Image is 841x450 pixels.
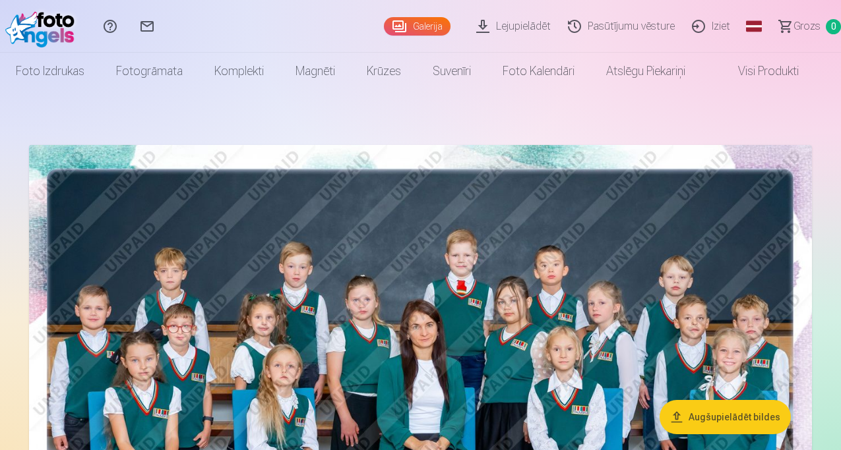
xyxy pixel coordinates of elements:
[5,5,81,47] img: /fa1
[701,53,815,90] a: Visi produkti
[280,53,351,90] a: Magnēti
[487,53,590,90] a: Foto kalendāri
[794,18,821,34] span: Grozs
[199,53,280,90] a: Komplekti
[384,17,451,36] a: Galerija
[100,53,199,90] a: Fotogrāmata
[351,53,417,90] a: Krūzes
[826,19,841,34] span: 0
[590,53,701,90] a: Atslēgu piekariņi
[660,400,791,434] button: Augšupielādēt bildes
[417,53,487,90] a: Suvenīri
